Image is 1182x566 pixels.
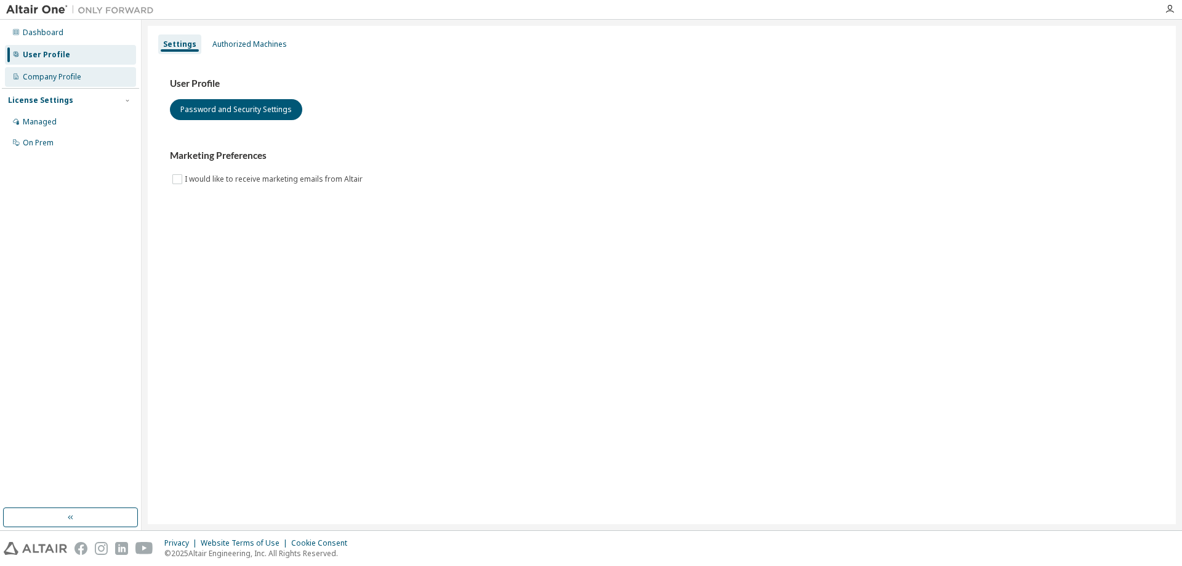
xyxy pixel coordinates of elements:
img: youtube.svg [135,542,153,555]
h3: Marketing Preferences [170,150,1154,162]
div: License Settings [8,95,73,105]
div: Authorized Machines [212,39,287,49]
img: Altair One [6,4,160,16]
img: facebook.svg [74,542,87,555]
img: instagram.svg [95,542,108,555]
div: User Profile [23,50,70,60]
img: altair_logo.svg [4,542,67,555]
div: Company Profile [23,72,81,82]
p: © 2025 Altair Engineering, Inc. All Rights Reserved. [164,548,355,559]
div: Dashboard [23,28,63,38]
div: Managed [23,117,57,127]
div: Settings [163,39,196,49]
img: linkedin.svg [115,542,128,555]
button: Password and Security Settings [170,99,302,120]
h3: User Profile [170,78,1154,90]
div: On Prem [23,138,54,148]
label: I would like to receive marketing emails from Altair [185,172,365,187]
div: Cookie Consent [291,538,355,548]
div: Privacy [164,538,201,548]
div: Website Terms of Use [201,538,291,548]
